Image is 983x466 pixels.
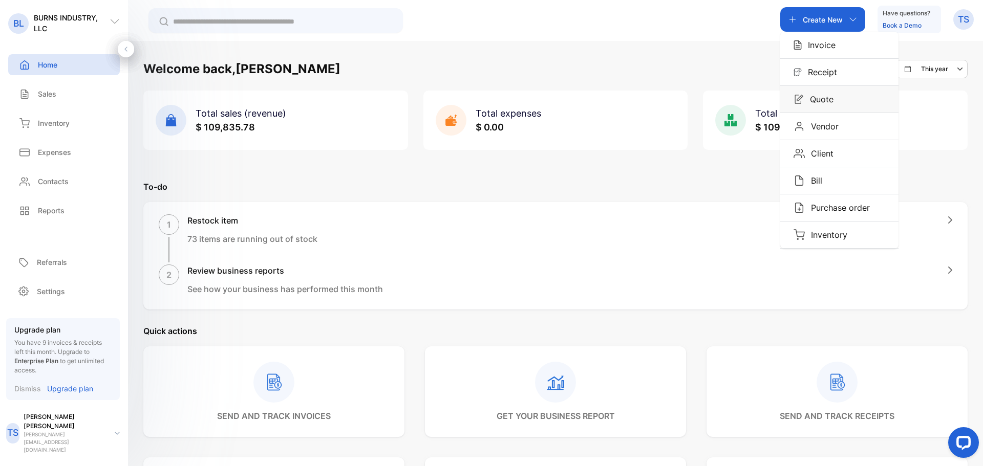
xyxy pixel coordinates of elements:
p: Sales [38,88,56,99]
button: Create NewIconInvoiceIconReceiptIconQuoteIconVendorIconClientIconBillIconPurchase orderIconInventory [780,7,865,32]
p: Reports [38,205,65,216]
p: Quote [804,93,834,105]
span: $ 109,835.78 [755,122,815,132]
img: Icon [794,202,805,213]
p: Upgrade plan [14,324,112,335]
p: TS [958,13,969,26]
p: 2 [166,269,172,281]
p: send and track receipts [780,410,894,422]
span: $ 109,835.78 [196,122,255,132]
span: Upgrade to to get unlimited access. [14,348,104,374]
img: Icon [794,175,805,186]
p: To-do [143,181,968,193]
p: BL [13,17,24,30]
p: This year [921,64,948,74]
p: [PERSON_NAME][EMAIL_ADDRESS][DOMAIN_NAME] [24,431,106,454]
p: Bill [805,174,822,187]
p: TS [7,426,18,439]
p: Inventory [805,229,847,241]
p: Invoice [802,39,836,51]
img: Icon [794,68,802,76]
p: Settings [37,286,65,297]
p: Receipt [802,66,837,78]
p: 1 [167,218,171,231]
img: Icon [794,94,804,104]
span: Total sales (revenue) [196,108,286,119]
p: BURNS INDUSTRY, LLC [34,12,110,34]
span: $ 0.00 [476,122,504,132]
img: Icon [794,148,805,159]
p: Upgrade plan [47,383,93,394]
a: Book a Demo [883,21,922,29]
p: Home [38,59,57,70]
p: Purchase order [805,202,870,214]
button: This year [896,60,968,78]
p: Referrals [37,257,67,268]
p: Have questions? [883,8,930,18]
img: Icon [794,121,805,132]
p: 73 items are running out of stock [187,233,317,245]
p: Client [805,147,834,160]
span: Total profit [755,108,804,119]
h1: Review business reports [187,264,383,277]
p: [PERSON_NAME] [PERSON_NAME] [24,412,106,431]
p: Create New [803,14,843,25]
p: Quick actions [143,325,968,337]
img: Icon [794,40,802,50]
span: Enterprise Plan [14,357,58,365]
h1: Restock item [187,214,317,227]
a: Upgrade plan [41,383,93,394]
iframe: LiveChat chat widget [940,423,983,466]
p: send and track invoices [217,410,331,422]
span: Total expenses [476,108,541,119]
p: Dismiss [14,383,41,394]
p: You have 9 invoices & receipts left this month. [14,338,112,375]
p: Contacts [38,176,69,187]
p: See how your business has performed this month [187,283,383,295]
button: TS [953,7,974,32]
h1: Welcome back, [PERSON_NAME] [143,60,340,78]
p: Inventory [38,118,70,128]
img: Icon [794,229,805,240]
p: Expenses [38,147,71,158]
p: Vendor [805,120,839,132]
p: get your business report [497,410,615,422]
